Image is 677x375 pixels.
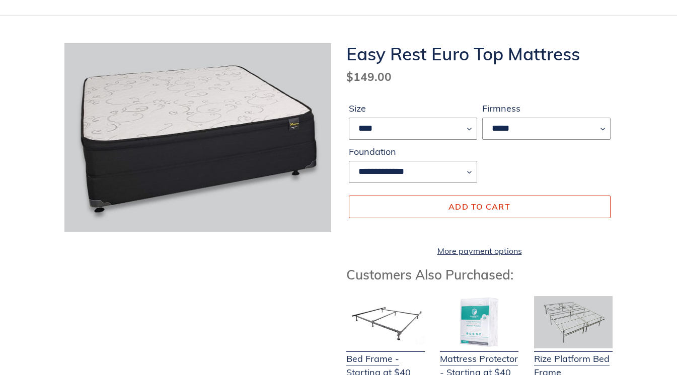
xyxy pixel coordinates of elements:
img: Mattress Protector [440,296,518,348]
span: $149.00 [346,69,392,84]
img: Adjustable Base [534,296,613,348]
a: More payment options [349,245,611,257]
h3: Customers Also Purchased: [346,267,613,283]
button: Add to cart [349,196,611,218]
label: Foundation [349,145,477,158]
label: Size [349,102,477,115]
label: Firmness [482,102,611,115]
span: Add to cart [448,202,510,212]
h1: Easy Rest Euro Top Mattress [346,43,613,64]
img: Bed Frame [346,296,425,348]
